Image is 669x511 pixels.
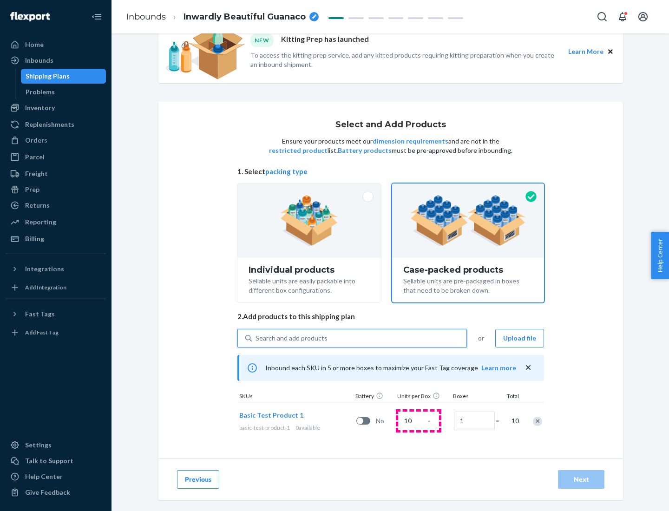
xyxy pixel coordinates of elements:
[26,72,70,81] div: Shipping Plans
[6,280,106,295] a: Add Integration
[281,34,369,46] p: Kitting Prep has launched
[496,416,505,426] span: =
[613,7,632,26] button: Open notifications
[87,7,106,26] button: Close Navigation
[568,46,603,57] button: Learn More
[410,195,526,246] img: case-pack.59cecea509d18c883b923b81aeac6d0b.png
[25,488,70,497] div: Give Feedback
[25,201,50,210] div: Returns
[6,133,106,148] a: Orders
[126,12,166,22] a: Inbounds
[25,440,52,450] div: Settings
[533,417,542,426] div: Remove Item
[26,87,55,97] div: Problems
[6,453,106,468] a: Talk to Support
[25,56,53,65] div: Inbounds
[605,46,616,57] button: Close
[25,169,48,178] div: Freight
[481,363,516,373] button: Learn more
[25,217,56,227] div: Reporting
[25,152,45,162] div: Parcel
[558,470,604,489] button: Next
[6,469,106,484] a: Help Center
[510,416,519,426] span: 10
[239,411,303,420] button: Basic Test Product 1
[250,34,274,46] div: NEW
[6,198,106,213] a: Returns
[634,7,652,26] button: Open account menu
[6,150,106,164] a: Parcel
[269,146,328,155] button: restricted product
[25,456,73,465] div: Talk to Support
[6,215,106,229] a: Reporting
[6,182,106,197] a: Prep
[6,117,106,132] a: Replenishments
[6,438,106,452] a: Settings
[239,411,303,419] span: Basic Test Product 1
[237,167,544,177] span: 1. Select
[495,329,544,347] button: Upload file
[25,234,44,243] div: Billing
[25,309,55,319] div: Fast Tags
[566,475,597,484] div: Next
[338,146,392,155] button: Battery products
[25,103,55,112] div: Inventory
[265,167,308,177] button: packing type
[403,265,533,275] div: Case-packed products
[498,392,521,402] div: Total
[25,120,74,129] div: Replenishments
[398,412,439,430] input: Case Quantity
[239,424,290,431] span: basic-test-product-1
[10,12,50,21] img: Flexport logo
[6,100,106,115] a: Inventory
[249,275,370,295] div: Sellable units are easily packable into different box configurations.
[237,355,544,381] div: Inbound each SKU in 5 or more boxes to maximize your Fast Tag coverage
[373,137,448,146] button: dimension requirements
[268,137,513,155] p: Ensure your products meet our and are not in the list. must be pre-approved before inbounding.
[6,485,106,500] button: Give Feedback
[237,392,354,402] div: SKUs
[376,416,394,426] span: No
[524,363,533,373] button: close
[25,185,39,194] div: Prep
[21,85,106,99] a: Problems
[6,307,106,321] button: Fast Tags
[25,283,66,291] div: Add Integration
[249,265,370,275] div: Individual products
[395,392,451,402] div: Units per Box
[250,51,560,69] p: To access the kitting prep service, add any kitted products requiring kitting preparation when yo...
[454,412,495,430] input: Number of boxes
[25,472,63,481] div: Help Center
[335,120,446,130] h1: Select and Add Products
[6,37,106,52] a: Home
[354,392,395,402] div: Battery
[237,312,544,321] span: 2. Add products to this shipping plan
[6,166,106,181] a: Freight
[177,470,219,489] button: Previous
[6,262,106,276] button: Integrations
[295,424,320,431] span: 0 available
[6,53,106,68] a: Inbounds
[6,231,106,246] a: Billing
[403,275,533,295] div: Sellable units are pre-packaged in boxes that need to be broken down.
[256,334,328,343] div: Search and add products
[25,136,47,145] div: Orders
[478,334,484,343] span: or
[651,232,669,279] button: Help Center
[25,40,44,49] div: Home
[21,69,106,84] a: Shipping Plans
[280,195,338,246] img: individual-pack.facf35554cb0f1810c75b2bd6df2d64e.png
[184,11,306,23] span: Inwardly Beautiful Guanaco
[593,7,611,26] button: Open Search Box
[119,3,326,31] ol: breadcrumbs
[25,264,64,274] div: Integrations
[25,328,59,336] div: Add Fast Tag
[451,392,498,402] div: Boxes
[6,325,106,340] a: Add Fast Tag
